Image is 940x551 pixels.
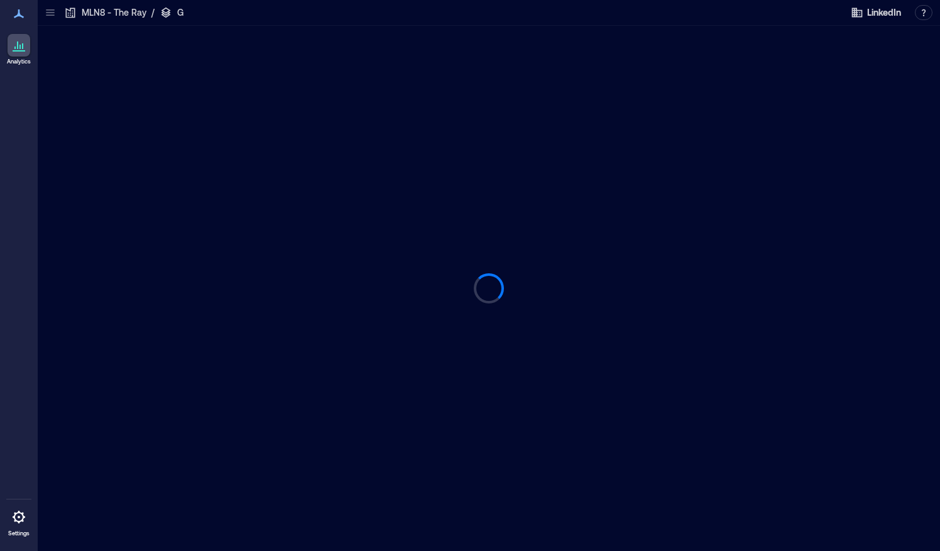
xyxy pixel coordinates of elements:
span: LinkedIn [867,6,901,19]
p: Analytics [7,58,31,65]
p: G [177,6,183,19]
p: Settings [8,530,30,537]
button: LinkedIn [847,3,905,23]
p: / [151,6,155,19]
a: Settings [4,502,34,541]
a: Analytics [3,30,35,69]
p: MLN8 - The Ray [82,6,146,19]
